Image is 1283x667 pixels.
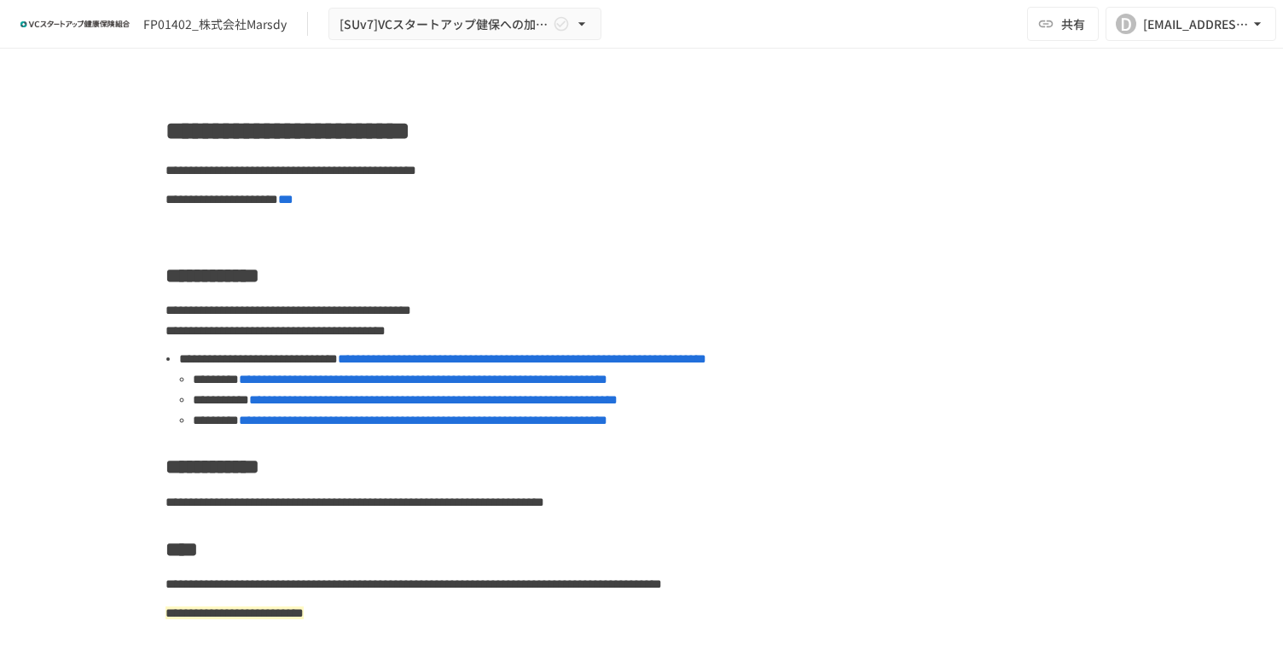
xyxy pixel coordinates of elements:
[1106,7,1276,41] button: D[EMAIL_ADDRESS][DOMAIN_NAME]
[1061,14,1085,33] span: 共有
[1143,14,1249,35] div: [EMAIL_ADDRESS][DOMAIN_NAME]
[143,15,287,33] div: FP01402_株式会社Marsdy
[1027,7,1099,41] button: 共有
[20,10,130,38] img: ZDfHsVrhrXUoWEWGWYf8C4Fv4dEjYTEDCNvmL73B7ox
[340,14,549,35] span: [SUv7]VCスタートアップ健保への加入申請手続き
[328,8,601,41] button: [SUv7]VCスタートアップ健保への加入申請手続き
[1116,14,1136,34] div: D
